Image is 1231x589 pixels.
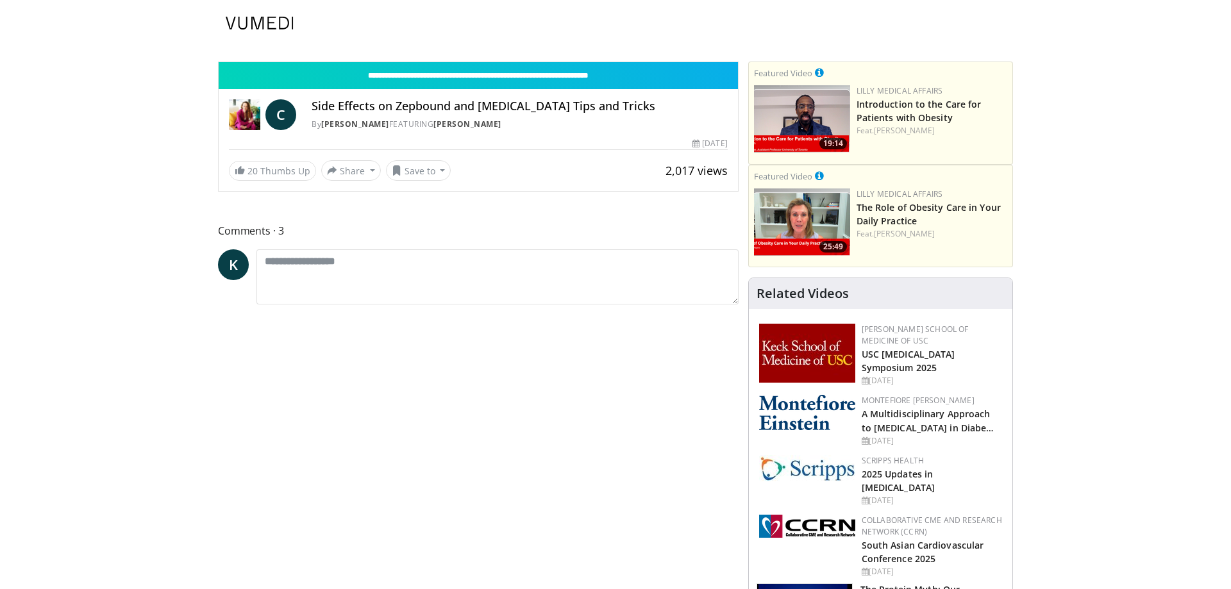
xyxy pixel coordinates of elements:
img: b0142b4c-93a1-4b58-8f91-5265c282693c.png.150x105_q85_autocrop_double_scale_upscale_version-0.2.png [759,395,855,430]
div: [DATE] [862,495,1002,506]
a: This is paid for by Lilly Medical Affairs [815,65,824,79]
a: A Multidisciplinary Approach to [MEDICAL_DATA] in Diabe… [862,408,994,433]
div: Feat. [857,228,1007,240]
a: 2025 Updates in [MEDICAL_DATA] [862,468,935,494]
a: 20 Thumbs Up [229,161,316,181]
span: 25:49 [819,241,847,253]
a: Montefiore [PERSON_NAME] [862,395,975,406]
h2: A Multidisciplinary Approach to Peripheral Arterial Disease in Diabetic Foot Ulcer [862,406,1002,433]
a: USC [MEDICAL_DATA] Symposium 2025 [862,348,955,374]
a: [PERSON_NAME] [874,125,935,136]
a: Lilly Medical Affairs [857,85,943,96]
div: Feat. [857,125,1007,137]
a: This is paid for by Lilly Medical Affairs [815,169,824,183]
a: [PERSON_NAME] [321,119,389,129]
h4: Side Effects on Zepbound and [MEDICAL_DATA] Tips and Tricks [312,99,727,113]
a: 25:49 [754,188,850,256]
img: acc2e291-ced4-4dd5-b17b-d06994da28f3.png.150x105_q85_crop-smart_upscale.png [754,85,850,153]
a: Introduction to the Care for Patients with Obesity [857,98,982,124]
h4: Related Videos [757,286,849,301]
a: [PERSON_NAME] [433,119,501,129]
button: Share [321,160,381,181]
a: 19:14 [754,85,850,153]
div: [DATE] [862,435,1002,447]
a: The Role of Obesity Care in Your Daily Practice [857,201,1001,227]
div: [DATE] [862,566,1002,577]
img: a04ee3ba-8487-4636-b0fb-5e8d268f3737.png.150x105_q85_autocrop_double_scale_upscale_version-0.2.png [759,515,855,538]
a: Lilly Medical Affairs [857,188,943,199]
small: Featured Video [754,170,812,182]
div: By FEATURING [312,119,727,130]
img: Dr. Carolynn Francavilla [229,99,260,130]
button: Save to [386,160,451,181]
a: C [265,99,296,130]
a: [PERSON_NAME] [874,228,935,239]
span: 19:14 [819,138,847,149]
a: Scripps Health [862,455,924,466]
a: South Asian Cardiovascular Conference 2025 [862,539,984,565]
a: K [218,249,249,280]
img: VuMedi Logo [226,17,294,29]
img: e1208b6b-349f-4914-9dd7-f97803bdbf1d.png.150x105_q85_crop-smart_upscale.png [754,188,850,256]
span: Comments 3 [218,222,739,239]
a: [PERSON_NAME] School of Medicine of USC [862,324,969,346]
div: [DATE] [862,375,1002,386]
span: 20 [247,165,258,177]
div: [DATE] [692,138,727,149]
span: 2,017 views [666,163,728,178]
img: 7b941f1f-d101-407a-8bfa-07bd47db01ba.png.150x105_q85_autocrop_double_scale_upscale_version-0.2.jpg [759,324,855,383]
img: c9f2b0b7-b02a-4276-a72a-b0cbb4230bc1.jpg.150x105_q85_autocrop_double_scale_upscale_version-0.2.jpg [759,455,855,481]
a: Collaborative CME and Research Network (CCRN) [862,515,1002,537]
small: Featured Video [754,67,812,79]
